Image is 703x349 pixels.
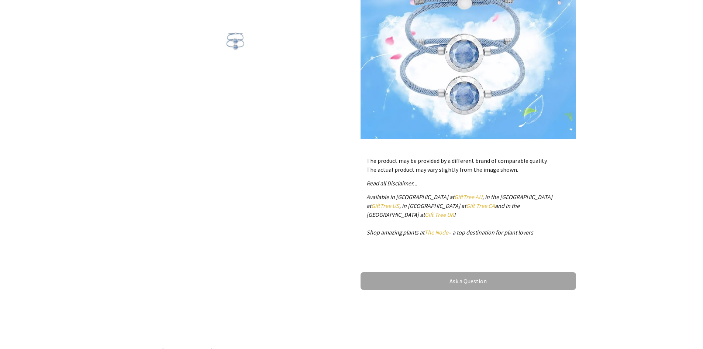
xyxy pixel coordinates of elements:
[454,193,482,201] a: GiftTree AU
[221,28,249,56] img: Long Distance Touch Bracelets
[366,156,570,174] p: The product may be provided by a different brand of comparable quality. The actual product may va...
[361,272,576,290] a: Ask a Question
[424,229,448,236] a: The Node
[371,202,399,209] a: GiftTree US
[366,179,417,187] a: Read all Disclaimer...
[366,193,552,236] em: Available in [GEOGRAPHIC_DATA] at , in the [GEOGRAPHIC_DATA] at , in [GEOGRAPHIC_DATA] at and in ...
[425,211,454,218] a: Gift Tree UK
[466,202,495,209] a: Gift Tree CA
